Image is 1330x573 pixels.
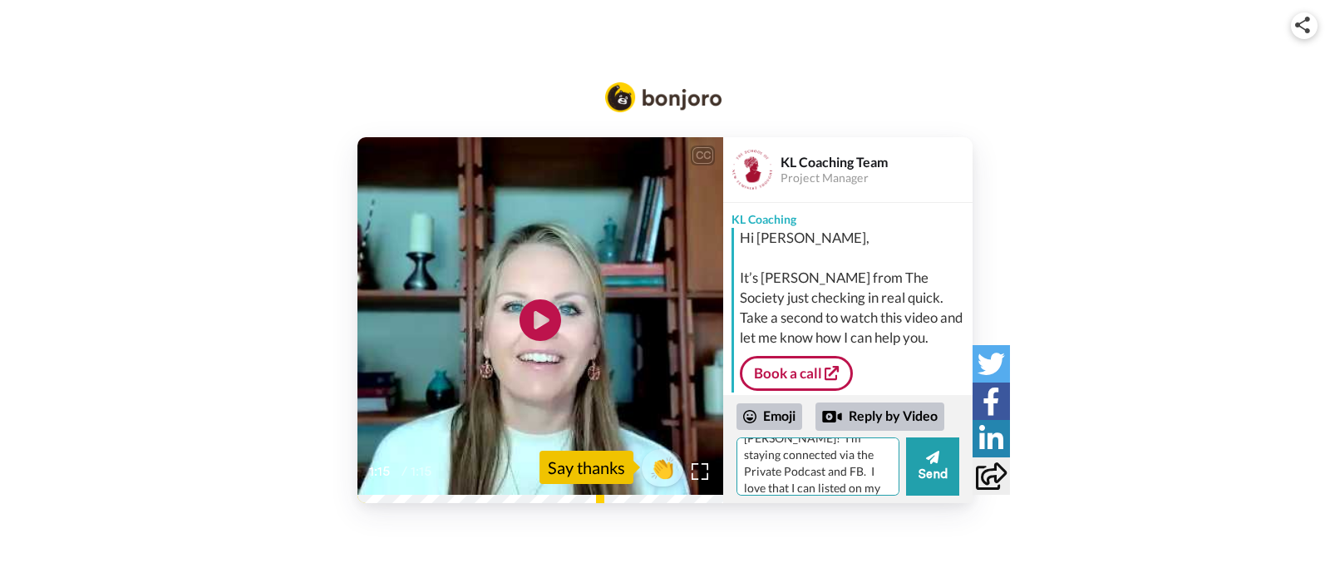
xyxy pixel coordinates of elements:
[781,154,972,170] div: KL Coaching Team
[740,356,853,391] a: Book a call
[822,407,842,427] div: Reply by Video
[732,150,772,190] img: Profile Image
[736,403,802,430] div: Emoji
[411,462,440,482] span: 1:15
[401,462,407,482] span: /
[605,82,722,112] img: Bonjoro Logo
[692,463,708,480] img: Full screen
[906,437,959,496] button: Send
[1295,17,1310,33] img: ic_share.svg
[723,203,973,228] div: KL Coaching
[642,454,683,481] span: 👏
[539,451,633,484] div: Say thanks
[642,449,683,487] button: 👏
[740,228,968,348] div: Hi [PERSON_NAME], It’s [PERSON_NAME] from The Society just checking in real quick. Take a second ...
[781,171,972,185] div: Project Manager
[736,437,899,496] textarea: Thanks for checking in, [PERSON_NAME]! I'm staying connected via the Private Podcast and FB. I lo...
[369,462,398,482] span: 1:15
[692,147,713,164] div: CC
[815,403,944,431] div: Reply by Video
